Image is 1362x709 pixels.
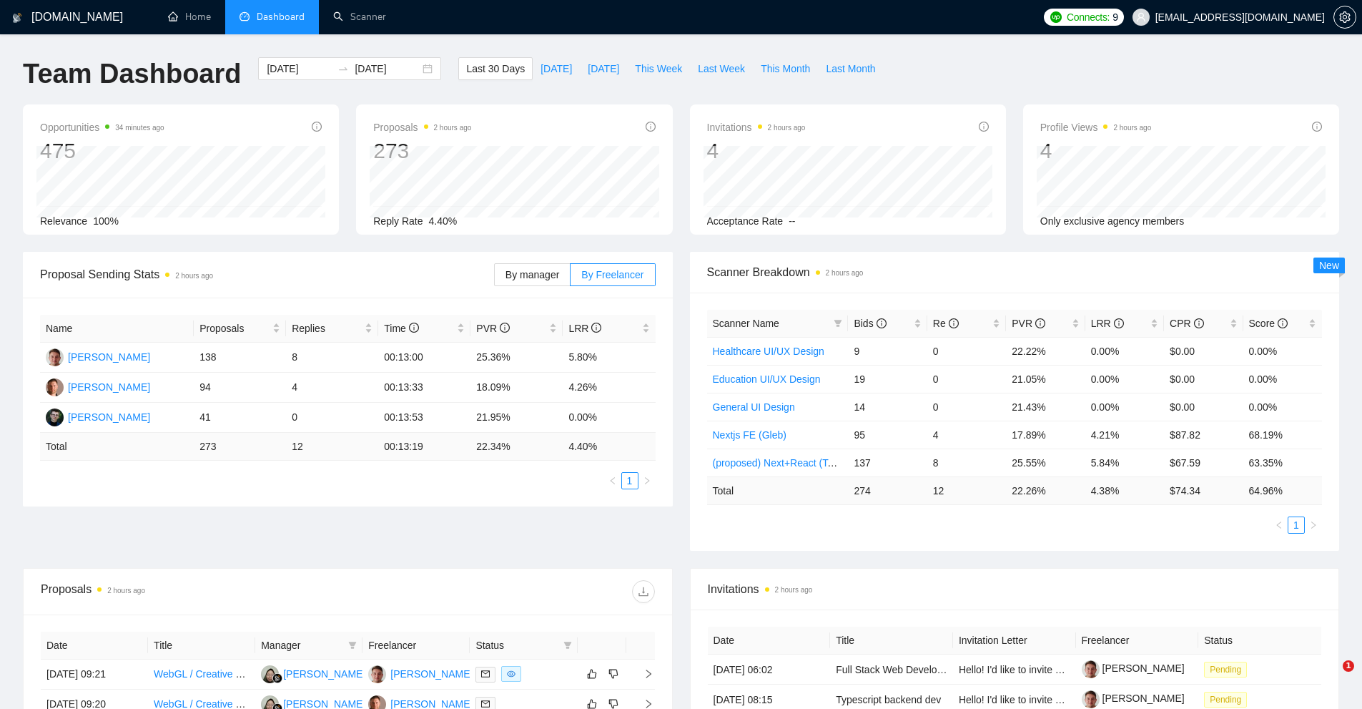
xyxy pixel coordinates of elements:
td: Full Stack Web Developer for Quote Analysis SaaS [830,655,953,685]
div: [PERSON_NAME] [68,379,150,395]
span: CPR [1170,318,1203,329]
span: dashboard [240,11,250,21]
li: 1 [621,472,638,489]
td: 4 [927,421,1006,449]
td: 273 [194,433,286,461]
div: [PERSON_NAME] [283,666,365,682]
td: 22.26 % [1006,476,1085,504]
span: info-circle [591,323,601,333]
span: right [643,476,651,485]
span: LRR [1091,318,1124,329]
td: 12 [286,433,378,461]
button: This Week [627,57,690,80]
td: 274 [848,476,927,504]
span: LRR [568,323,601,334]
td: 25.55% [1006,449,1085,476]
span: info-circle [646,122,656,132]
a: homeHome [168,11,211,23]
a: GS[PERSON_NAME] [368,698,473,709]
span: dislike [608,668,618,680]
span: PVR [1012,318,1045,329]
span: Time [384,323,418,334]
td: 0.00% [1243,337,1322,365]
td: Total [707,476,849,504]
span: This Week [635,61,682,77]
span: info-circle [1035,318,1045,328]
span: info-circle [949,318,959,328]
a: TZ[PERSON_NAME] [46,351,150,362]
td: 0 [927,393,1006,421]
span: Profile Views [1040,119,1152,136]
th: Manager [255,632,362,660]
td: 21.43% [1006,393,1085,421]
span: Proposals [373,119,471,136]
span: Scanner Breakdown [707,263,1323,281]
img: GS [46,378,64,396]
img: upwork-logo.png [1050,11,1062,23]
span: Bids [854,318,886,329]
span: left [1275,521,1283,529]
button: dislike [605,665,622,683]
td: 0.00% [1085,365,1164,393]
li: Next Page [638,472,656,489]
th: Status [1198,627,1321,655]
img: TZ [368,665,386,683]
span: Only exclusive agency members [1040,215,1185,227]
span: Dashboard [257,11,305,23]
td: $0.00 [1164,337,1243,365]
td: 12 [927,476,1006,504]
a: General UI Design [713,401,795,413]
span: Replies [292,321,362,336]
td: 0.00% [1085,337,1164,365]
th: Date [41,632,148,660]
span: Last 30 Days [466,61,525,77]
a: AL[PERSON_NAME] [46,411,150,422]
td: 64.96 % [1243,476,1322,504]
span: info-circle [409,323,419,333]
span: New [1319,260,1339,271]
td: 0 [927,365,1006,393]
span: Last Week [698,61,745,77]
td: 17.89% [1006,421,1085,449]
time: 2 hours ago [775,586,813,594]
span: [DATE] [588,61,619,77]
span: Reply Rate [373,215,423,227]
a: Nextjs FE (Gleb) [713,429,786,441]
td: 8 [286,343,378,373]
td: 22.22% [1006,337,1085,365]
span: info-circle [312,122,322,132]
span: info-circle [1114,318,1124,328]
span: Proposals [199,321,270,336]
span: swap-right [337,63,349,74]
a: Typescript backend dev [836,694,941,705]
button: download [632,580,655,603]
a: 1 [622,473,638,489]
th: Date [708,627,831,655]
span: info-circle [500,323,510,333]
button: This Month [753,57,818,80]
span: filter [348,641,357,650]
td: 00:13:33 [378,373,470,403]
th: Freelancer [1076,627,1199,655]
img: TZ [46,348,64,366]
span: Score [1249,318,1288,329]
td: 5.84% [1085,449,1164,476]
td: $0.00 [1164,393,1243,421]
span: By Freelancer [581,269,643,280]
span: 1 [1343,660,1354,672]
a: Pending [1204,663,1253,675]
span: eye [507,670,515,678]
input: Start date [267,61,332,77]
td: 0.00% [563,403,655,433]
button: left [1270,517,1288,534]
span: filter [563,641,572,650]
img: c1TTD8fo6FUdLEY03-7r503KS82t2in5rdjK6jvxD0eJrQJzjaP6zZYWASBHieVYaQ [1082,690,1100,708]
a: (proposed) Next+React (Taras) [713,457,851,469]
td: 21.95% [470,403,563,433]
a: GS[PERSON_NAME] [46,381,150,392]
button: like [583,665,601,683]
li: Previous Page [1270,517,1288,534]
span: right [632,669,653,679]
td: $ 74.34 [1164,476,1243,504]
button: right [1305,517,1322,534]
